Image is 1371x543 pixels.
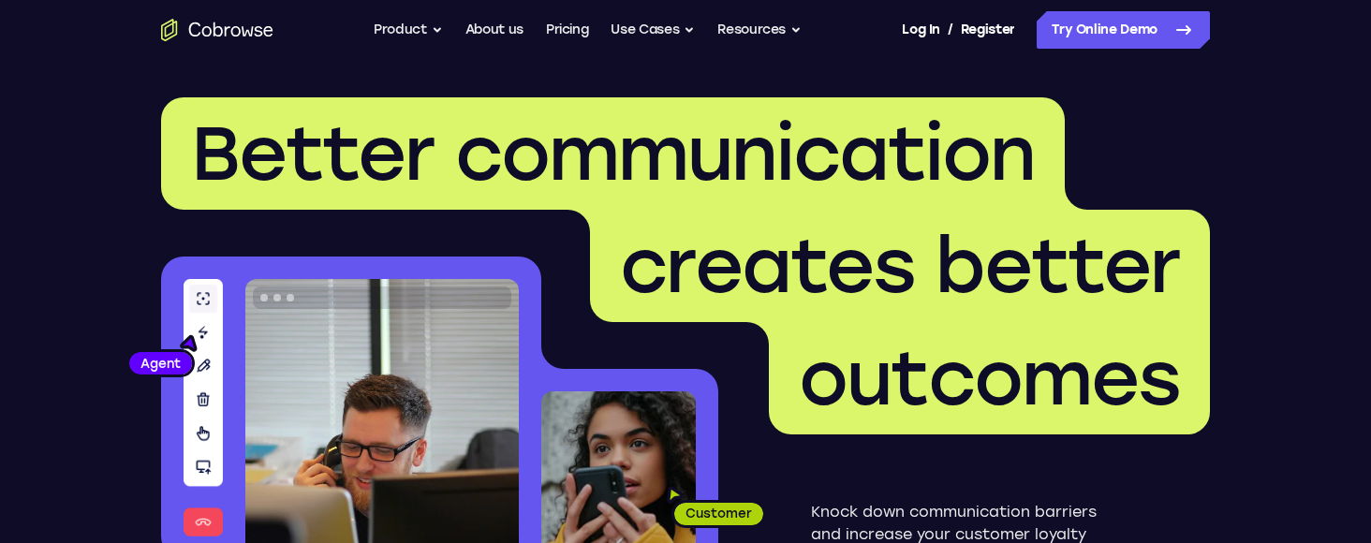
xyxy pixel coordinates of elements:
a: About us [465,11,523,49]
button: Resources [717,11,802,49]
a: Log In [902,11,939,49]
button: Product [374,11,443,49]
a: Pricing [546,11,589,49]
span: creates better [620,221,1180,311]
a: Try Online Demo [1037,11,1210,49]
a: Register [961,11,1015,49]
span: / [948,19,953,41]
button: Use Cases [611,11,695,49]
span: outcomes [799,333,1180,423]
span: Better communication [191,109,1035,198]
a: Go to the home page [161,19,273,41]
